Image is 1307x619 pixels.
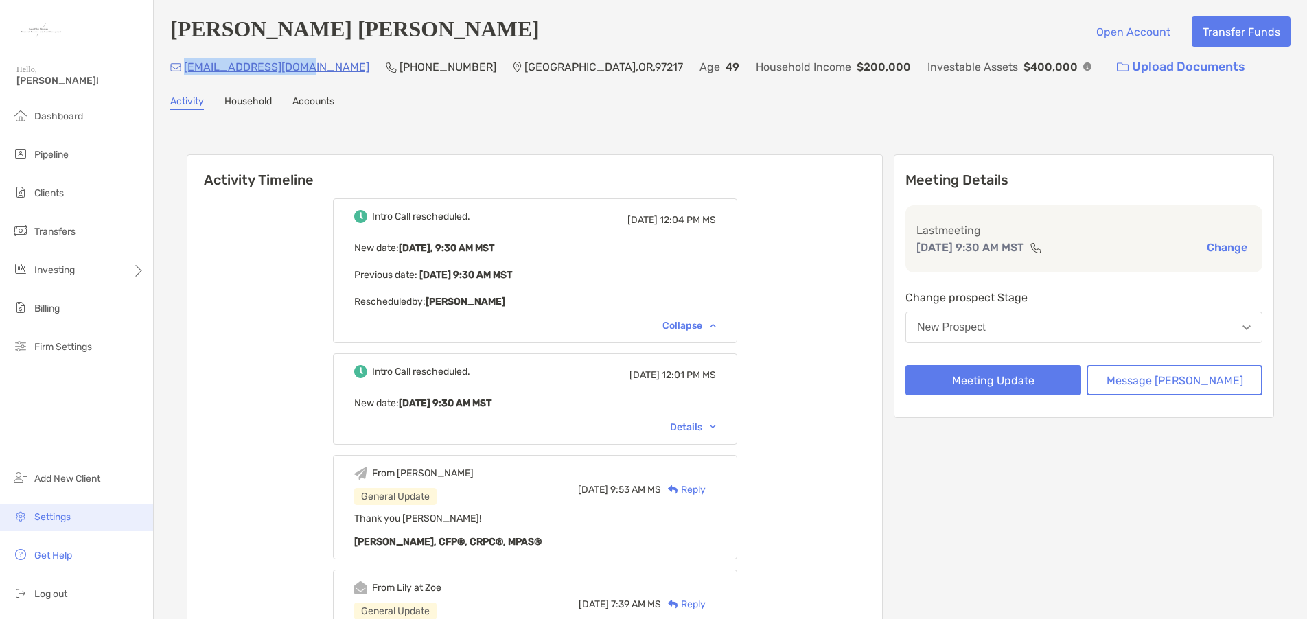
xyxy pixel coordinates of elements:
[34,187,64,199] span: Clients
[661,597,706,611] div: Reply
[34,588,67,600] span: Log out
[513,62,522,73] img: Location Icon
[16,5,66,55] img: Zoe Logo
[354,513,542,548] span: Thank you [PERSON_NAME]!
[905,365,1081,395] button: Meeting Update
[12,145,29,162] img: pipeline icon
[627,214,658,226] span: [DATE]
[170,95,204,110] a: Activity
[1030,242,1042,253] img: communication type
[1192,16,1291,47] button: Transfer Funds
[578,484,608,495] span: [DATE]
[426,296,505,307] b: [PERSON_NAME]
[292,95,334,110] a: Accounts
[12,469,29,486] img: add_new_client icon
[34,226,76,237] span: Transfers
[927,58,1018,75] p: Investable Assets
[857,58,911,75] p: $200,000
[662,369,716,381] span: 12:01 PM MS
[917,321,986,334] div: New Prospect
[12,107,29,124] img: dashboard icon
[905,312,1262,343] button: New Prospect
[34,264,75,276] span: Investing
[354,365,367,378] img: Event icon
[170,16,540,47] h4: [PERSON_NAME] [PERSON_NAME]
[1085,16,1181,47] button: Open Account
[354,395,716,412] p: New date :
[726,58,739,75] p: 49
[34,110,83,122] span: Dashboard
[372,582,441,594] div: From Lily at Zoe
[184,58,369,75] p: [EMAIL_ADDRESS][DOMAIN_NAME]
[1023,58,1078,75] p: $400,000
[34,341,92,353] span: Firm Settings
[668,485,678,494] img: Reply icon
[34,511,71,523] span: Settings
[611,598,661,610] span: 7:39 AM MS
[34,303,60,314] span: Billing
[187,155,882,188] h6: Activity Timeline
[354,293,716,310] p: Rescheduled by:
[354,536,542,548] strong: [PERSON_NAME], CFP®, CRPC®, MPAS®
[916,222,1251,239] p: Last meeting
[354,240,716,257] p: New date :
[372,211,470,222] div: Intro Call rescheduled.
[354,488,437,505] div: General Update
[1203,240,1251,255] button: Change
[905,172,1262,189] p: Meeting Details
[34,473,100,484] span: Add New Client
[372,366,470,377] div: Intro Call rescheduled.
[579,598,609,610] span: [DATE]
[1117,62,1129,72] img: button icon
[12,546,29,563] img: get-help icon
[905,289,1262,306] p: Change prospect Stage
[710,425,716,429] img: Chevron icon
[399,242,494,254] b: [DATE], 9:30 AM MST
[354,467,367,480] img: Event icon
[417,269,512,281] b: [DATE] 9:30 AM MST
[1083,62,1091,71] img: Info Icon
[662,320,716,331] div: Collapse
[670,421,716,433] div: Details
[1108,52,1254,82] a: Upload Documents
[399,397,491,409] b: [DATE] 9:30 AM MST
[710,323,716,327] img: Chevron icon
[610,484,661,495] span: 9:53 AM MS
[524,58,683,75] p: [GEOGRAPHIC_DATA] , OR , 97217
[661,482,706,497] div: Reply
[16,75,145,86] span: [PERSON_NAME]!
[629,369,660,381] span: [DATE]
[354,210,367,223] img: Event icon
[12,299,29,316] img: billing icon
[12,222,29,239] img: transfers icon
[12,184,29,200] img: clients icon
[354,266,716,283] p: Previous date:
[1242,325,1251,330] img: Open dropdown arrow
[1087,365,1262,395] button: Message [PERSON_NAME]
[224,95,272,110] a: Household
[34,550,72,561] span: Get Help
[400,58,496,75] p: [PHONE_NUMBER]
[386,62,397,73] img: Phone Icon
[660,214,716,226] span: 12:04 PM MS
[12,338,29,354] img: firm-settings icon
[756,58,851,75] p: Household Income
[354,581,367,594] img: Event icon
[12,261,29,277] img: investing icon
[699,58,720,75] p: Age
[34,149,69,161] span: Pipeline
[668,600,678,609] img: Reply icon
[916,239,1024,256] p: [DATE] 9:30 AM MST
[12,508,29,524] img: settings icon
[372,467,474,479] div: From [PERSON_NAME]
[170,63,181,71] img: Email Icon
[12,585,29,601] img: logout icon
